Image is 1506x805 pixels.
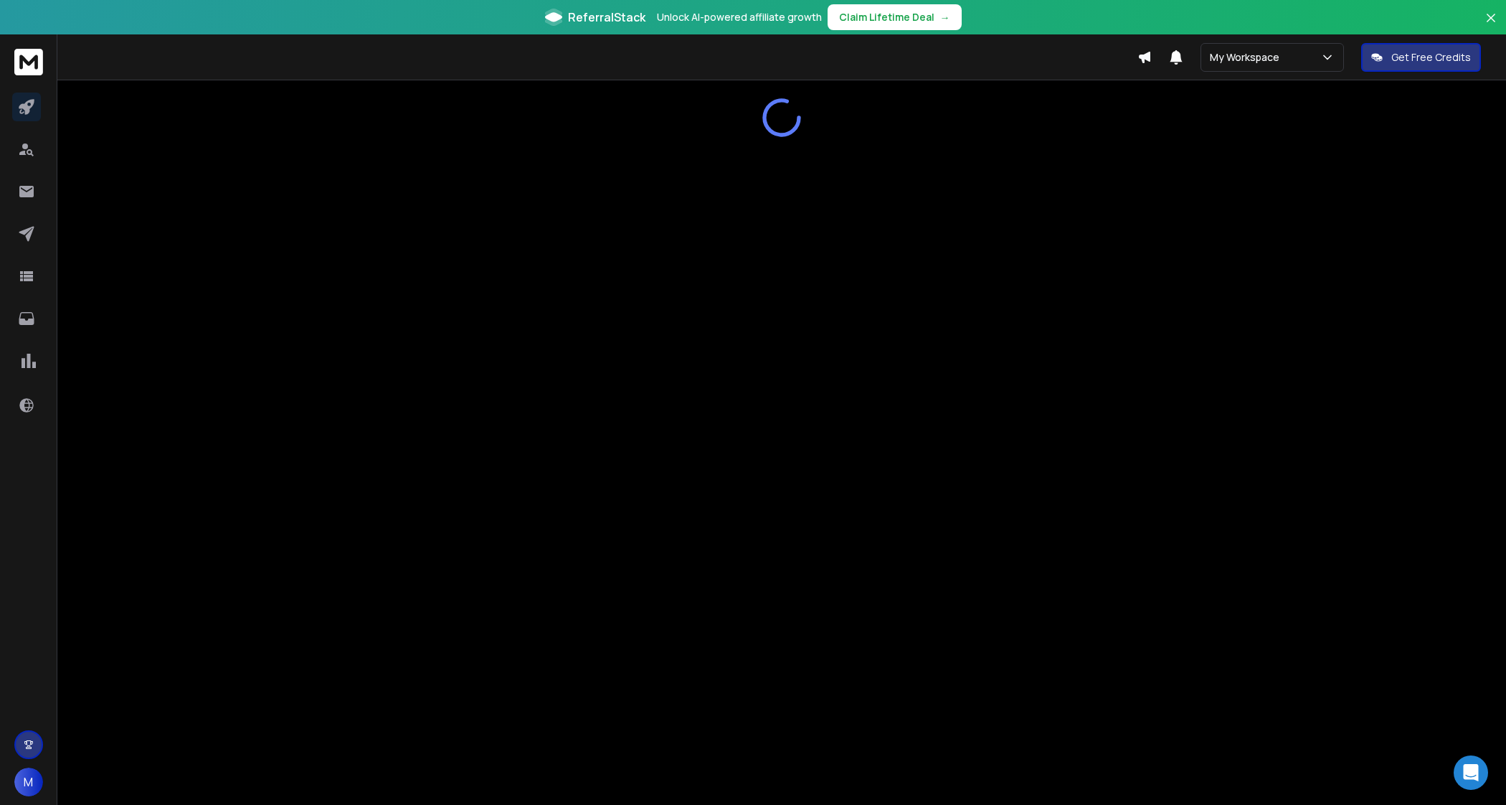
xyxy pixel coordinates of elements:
[1361,43,1481,72] button: Get Free Credits
[14,768,43,796] button: M
[1454,755,1488,790] div: Open Intercom Messenger
[828,4,962,30] button: Claim Lifetime Deal→
[657,10,822,24] p: Unlock AI-powered affiliate growth
[1210,50,1285,65] p: My Workspace
[568,9,645,26] span: ReferralStack
[1482,9,1500,43] button: Close banner
[1391,50,1471,65] p: Get Free Credits
[940,10,950,24] span: →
